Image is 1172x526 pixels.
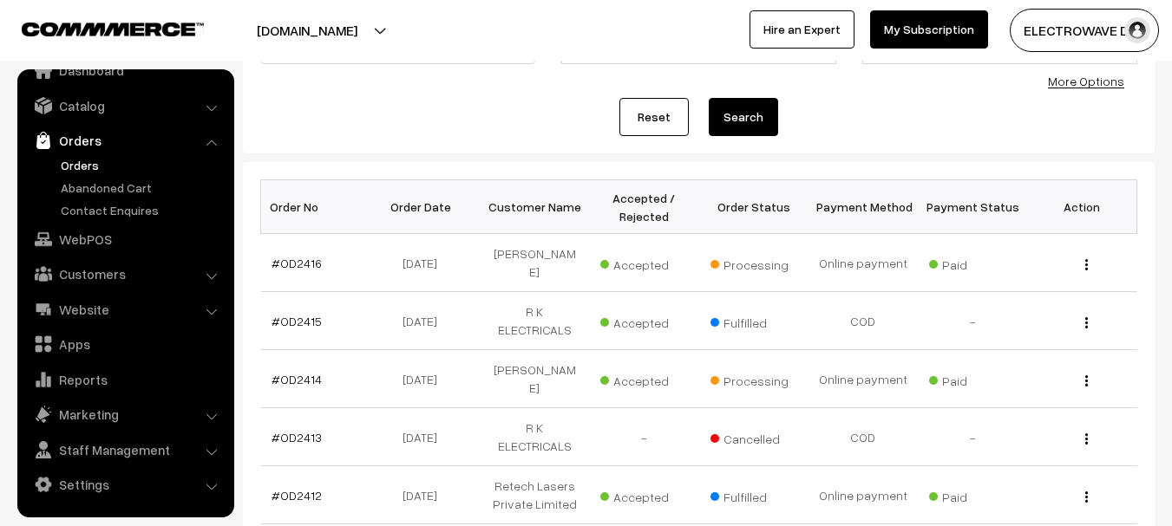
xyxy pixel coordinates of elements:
[750,10,854,49] a: Hire an Expert
[22,125,228,156] a: Orders
[918,292,1027,350] td: -
[1085,317,1088,328] img: Menu
[809,180,918,234] th: Payment Method
[22,17,174,38] a: COMMMERCE
[1048,74,1124,88] a: More Options
[709,98,778,136] button: Search
[272,488,322,503] a: #OD2412
[1010,9,1159,52] button: ELECTROWAVE DE…
[1085,375,1088,386] img: Menu
[480,466,589,524] td: Retech Lasers Private Limited
[929,251,1016,274] span: Paid
[1124,17,1150,43] img: user
[56,179,228,197] a: Abandoned Cart
[22,469,228,500] a: Settings
[370,292,480,350] td: [DATE]
[22,90,228,121] a: Catalog
[370,180,480,234] th: Order Date
[710,309,797,332] span: Fulfilled
[272,372,322,386] a: #OD2414
[22,55,228,86] a: Dashboard
[809,234,918,292] td: Online payment
[22,434,228,465] a: Staff Management
[589,180,698,234] th: Accepted / Rejected
[1085,433,1088,445] img: Menu
[261,180,370,234] th: Order No
[272,314,322,328] a: #OD2415
[600,309,687,332] span: Accepted
[600,484,687,506] span: Accepted
[600,251,687,274] span: Accepted
[809,408,918,466] td: COD
[22,23,204,36] img: COMMMERCE
[809,350,918,408] td: Online payment
[480,350,589,408] td: [PERSON_NAME]
[589,408,698,466] td: -
[480,234,589,292] td: [PERSON_NAME]
[600,367,687,390] span: Accepted
[22,328,228,360] a: Apps
[272,430,322,445] a: #OD2413
[196,9,418,52] button: [DOMAIN_NAME]
[918,408,1027,466] td: -
[56,156,228,174] a: Orders
[1085,491,1088,503] img: Menu
[480,292,589,350] td: R K ELECTRICALS
[22,258,228,289] a: Customers
[809,466,918,524] td: Online payment
[370,350,480,408] td: [DATE]
[1027,180,1136,234] th: Action
[370,234,480,292] td: [DATE]
[22,399,228,430] a: Marketing
[619,98,689,136] a: Reset
[710,251,797,274] span: Processing
[480,180,589,234] th: Customer Name
[370,408,480,466] td: [DATE]
[929,484,1016,506] span: Paid
[870,10,988,49] a: My Subscription
[480,408,589,466] td: R K ELECTRICALS
[22,294,228,325] a: Website
[699,180,809,234] th: Order Status
[1085,259,1088,270] img: Menu
[809,292,918,350] td: COD
[56,201,228,219] a: Contact Enquires
[929,367,1016,390] span: Paid
[710,425,797,448] span: Cancelled
[22,364,228,395] a: Reports
[272,256,322,270] a: #OD2416
[918,180,1027,234] th: Payment Status
[710,484,797,506] span: Fulfilled
[370,466,480,524] td: [DATE]
[22,224,228,255] a: WebPOS
[710,367,797,390] span: Processing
